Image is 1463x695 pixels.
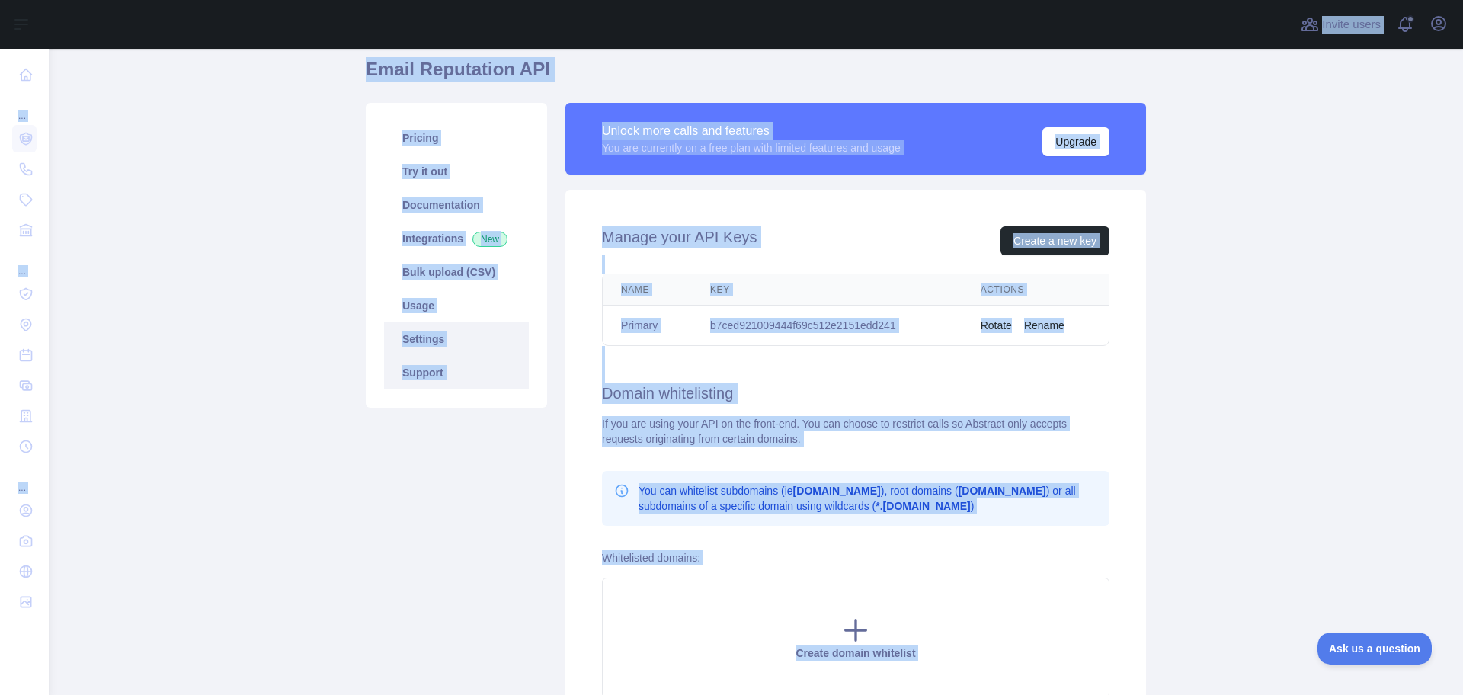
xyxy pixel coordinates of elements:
[384,356,529,389] a: Support
[384,289,529,322] a: Usage
[384,222,529,255] a: Integrations New
[1298,12,1384,37] button: Invite users
[1322,16,1381,34] span: Invite users
[603,306,692,346] td: Primary
[12,91,37,122] div: ...
[1000,226,1109,255] button: Create a new key
[981,318,1012,333] button: Rotate
[384,188,529,222] a: Documentation
[692,306,962,346] td: b7ced921009444f69c512e2151edd241
[1042,127,1109,156] button: Upgrade
[639,483,1097,514] p: You can whitelist subdomains (ie ), root domains ( ) or all subdomains of a specific domain using...
[876,500,970,512] b: *.[DOMAIN_NAME]
[962,274,1109,306] th: Actions
[602,552,700,564] label: Whitelisted domains:
[1317,633,1433,665] iframe: Toggle Customer Support
[472,232,507,247] span: New
[602,122,901,140] div: Unlock more calls and features
[602,383,1109,404] h2: Domain whitelisting
[602,140,901,155] div: You are currently on a free plan with limited features and usage
[1024,318,1064,333] button: Rename
[12,247,37,277] div: ...
[602,226,757,255] h2: Manage your API Keys
[602,416,1109,447] div: If you are using your API on the front-end. You can choose to restrict calls so Abstract only acc...
[796,647,915,659] span: Create domain whitelist
[603,274,692,306] th: Name
[384,255,529,289] a: Bulk upload (CSV)
[12,463,37,494] div: ...
[384,155,529,188] a: Try it out
[366,57,1146,94] h1: Email Reputation API
[384,121,529,155] a: Pricing
[793,485,881,497] b: [DOMAIN_NAME]
[384,322,529,356] a: Settings
[959,485,1046,497] b: [DOMAIN_NAME]
[692,274,962,306] th: Key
